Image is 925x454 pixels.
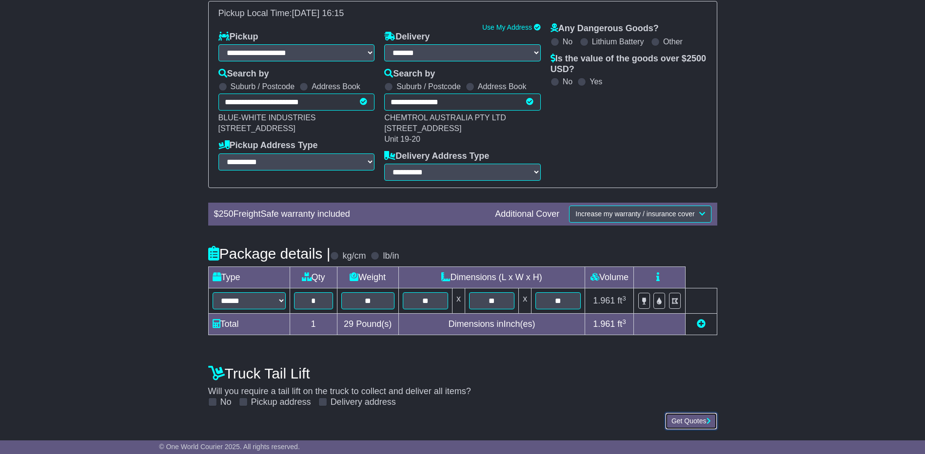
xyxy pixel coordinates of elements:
[342,251,366,262] label: kg/cm
[218,113,316,122] span: BLUE-WHITE INDUSTRIES
[617,296,626,305] span: ft
[208,267,290,288] td: Type
[687,54,706,63] span: 2500
[398,267,585,288] td: Dimensions (L x W x H)
[208,365,717,381] h4: Truck Tail Lift
[617,319,626,329] span: ft
[384,69,435,79] label: Search by
[622,295,626,302] sup: 3
[551,23,659,34] label: Any Dangerous Goods?
[218,69,269,79] label: Search by
[219,209,234,219] span: 250
[384,151,489,162] label: Delivery Address Type
[214,8,712,19] div: Pickup Local Time:
[384,135,420,143] span: Unit 19-20
[697,319,706,329] a: Add new item
[569,206,711,223] button: Increase my warranty / insurance cover
[665,413,717,430] button: Get Quotes
[220,397,232,408] label: No
[331,397,396,408] label: Delivery address
[251,397,311,408] label: Pickup address
[490,209,564,220] div: Additional Cover
[590,77,602,86] label: Yes
[290,267,337,288] td: Qty
[218,124,295,132] span: [STREET_ADDRESS]
[337,314,398,335] td: Pound(s)
[218,32,258,42] label: Pickup
[592,37,644,46] label: Lithium Battery
[203,360,722,408] div: Will you require a tail lift on the truck to collect and deliver all items?
[290,314,337,335] td: 1
[208,314,290,335] td: Total
[563,77,572,86] label: No
[344,319,354,329] span: 29
[396,82,461,91] label: Suburb / Postcode
[292,8,344,18] span: [DATE] 16:15
[312,82,360,91] label: Address Book
[551,64,569,74] span: USD
[159,443,300,451] span: © One World Courier 2025. All rights reserved.
[231,82,295,91] label: Suburb / Postcode
[551,54,707,75] label: Is the value of the goods over $ ?
[563,37,572,46] label: No
[593,296,615,305] span: 1.961
[593,319,615,329] span: 1.961
[482,23,532,31] a: Use My Address
[519,288,531,314] td: x
[585,267,634,288] td: Volume
[575,210,694,218] span: Increase my warranty / insurance cover
[383,251,399,262] label: lb/in
[218,140,318,151] label: Pickup Address Type
[398,314,585,335] td: Dimensions in Inch(es)
[209,209,491,220] div: $ FreightSafe warranty included
[337,267,398,288] td: Weight
[384,124,461,132] span: [STREET_ADDRESS]
[452,288,465,314] td: x
[384,113,506,122] span: CHEMTROL AUSTRALIA PTY LTD
[384,32,430,42] label: Delivery
[478,82,527,91] label: Address Book
[208,246,331,262] h4: Package details |
[663,37,683,46] label: Other
[622,318,626,325] sup: 3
